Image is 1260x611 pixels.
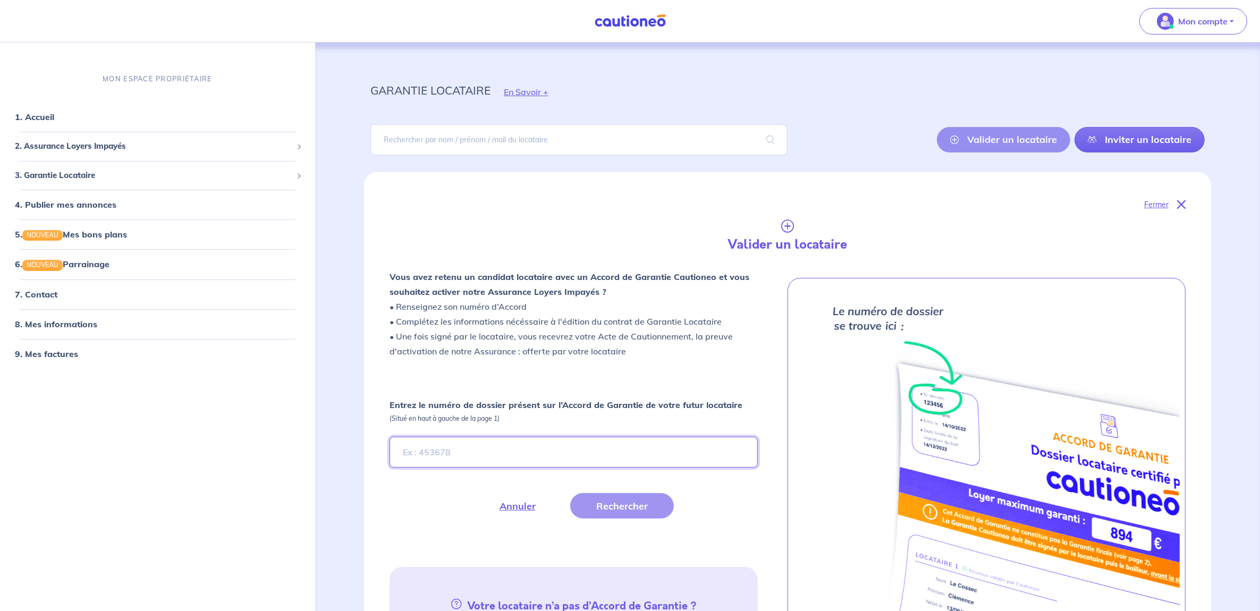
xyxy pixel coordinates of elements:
[390,269,758,359] p: • Renseignez son numéro d’Accord • Complétez les informations nécéssaire à l'édition du contrat d...
[15,349,78,359] a: 9. Mes factures
[491,77,562,107] button: En Savoir +
[390,437,758,468] input: Ex : 453678
[390,400,742,410] strong: Entrez le numéro de dossier présent sur l’Accord de Garantie de votre futur locataire
[370,124,788,155] input: Rechercher par nom / prénom / mail du locataire
[1157,13,1174,30] img: illu_account_valid_menu.svg
[473,493,562,519] button: Annuler
[15,259,109,269] a: 6.NOUVEAUParrainage
[590,14,670,28] img: Cautioneo
[4,106,311,128] div: 1. Accueil
[1075,127,1205,152] a: Inviter un locataire
[754,125,788,155] span: search
[15,229,127,240] a: 5.NOUVEAUMes bons plans
[4,253,311,275] div: 6.NOUVEAUParrainage
[4,136,311,157] div: 2. Assurance Loyers Impayés
[4,343,311,364] div: 9. Mes factures
[15,319,97,329] a: 8. Mes informations
[15,199,116,210] a: 4. Publier mes annonces
[4,313,311,335] div: 8. Mes informations
[4,284,311,305] div: 7. Contact
[370,81,491,100] p: garantie locataire
[390,414,500,422] em: (Situé en haut à gauche de la page 1)
[4,165,311,186] div: 3. Garantie Locataire
[390,271,749,297] strong: Vous avez retenu un candidat locataire avec un Accord de Garantie Cautioneo et vous souhaitez act...
[1144,198,1169,211] p: Fermer
[15,169,292,182] span: 3. Garantie Locataire
[15,140,292,152] span: 2. Assurance Loyers Impayés
[103,74,212,84] p: MON ESPACE PROPRIÉTAIRE
[4,194,311,215] div: 4. Publier mes annonces
[15,112,54,122] a: 1. Accueil
[4,224,311,245] div: 5.NOUVEAUMes bons plans
[15,289,57,300] a: 7. Contact
[585,237,990,252] h4: Valider un locataire
[1139,8,1247,35] button: illu_account_valid_menu.svgMon compte
[1178,15,1228,28] p: Mon compte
